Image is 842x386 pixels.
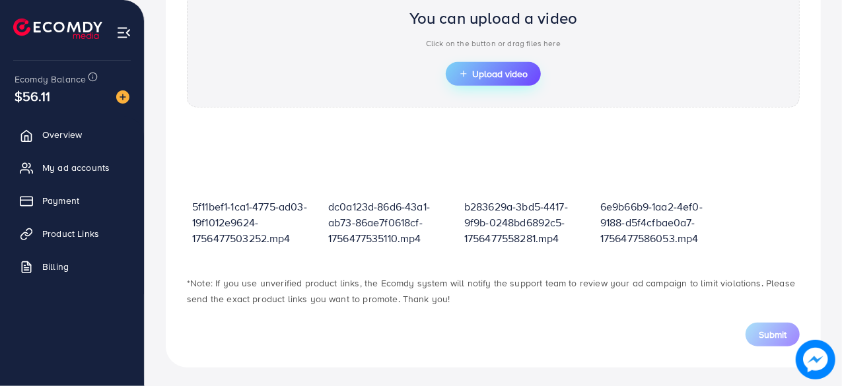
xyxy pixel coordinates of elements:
[796,340,835,379] img: image
[10,253,134,280] a: Billing
[446,62,541,86] button: Upload video
[42,227,99,240] span: Product Links
[12,80,52,112] span: $56.11
[116,90,129,104] img: image
[328,199,454,246] p: dc0a123d-86d6-43a1-ab73-86ae7f0618cf-1756477535110.mp4
[464,199,590,246] p: b283629a-3bd5-4417-9f9b-0248bd6892c5-1756477558281.mp4
[409,36,578,51] p: Click on the button or drag files here
[187,275,800,307] p: *Note: If you use unverified product links, the Ecomdy system will notify the support team to rev...
[192,199,318,246] p: 5f11bef1-1ca1-4775-ad03-19f1012e9624-1756477503252.mp4
[15,73,86,86] span: Ecomdy Balance
[600,199,726,246] p: 6e9b66b9-1aa2-4ef0-9188-d5f4cfbae0a7-1756477586053.mp4
[42,128,82,141] span: Overview
[42,260,69,273] span: Billing
[13,18,102,39] img: logo
[42,161,110,174] span: My ad accounts
[116,25,131,40] img: menu
[42,194,79,207] span: Payment
[459,69,528,79] span: Upload video
[10,121,134,148] a: Overview
[10,220,134,247] a: Product Links
[10,154,134,181] a: My ad accounts
[759,328,787,341] span: Submit
[746,323,800,346] button: Submit
[409,9,578,28] h2: You can upload a video
[10,187,134,214] a: Payment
